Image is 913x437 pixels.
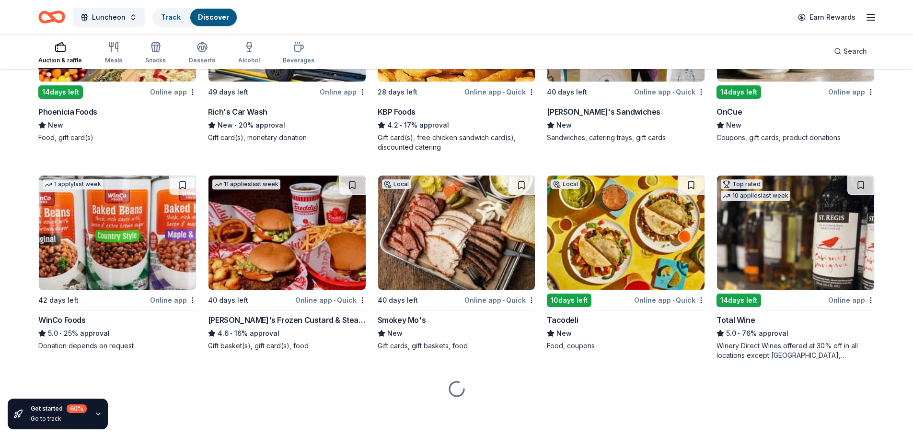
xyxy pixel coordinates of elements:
[717,294,761,307] div: 14 days left
[189,57,215,64] div: Desserts
[547,176,705,290] img: Image for Tacodeli
[320,86,366,98] div: Online app
[208,314,366,326] div: [PERSON_NAME]'s Frozen Custard & Steakburgers
[208,176,366,290] img: Image for Freddy's Frozen Custard & Steakburgers
[238,37,260,69] button: Alcohol
[717,106,742,118] div: OnCue
[378,176,535,290] img: Image for Smokey Mo's
[672,296,674,304] span: •
[218,328,229,339] span: 4.6
[378,106,416,118] div: KBP Foods
[39,176,196,290] img: Image for WinCo Foods
[547,175,705,351] a: Image for TacodeliLocal10days leftOnline app•QuickTacodeliNewFood, coupons
[400,121,402,129] span: •
[717,328,875,339] div: 76% approval
[212,179,280,189] div: 11 applies last week
[378,295,418,306] div: 40 days left
[59,330,62,337] span: •
[503,88,505,96] span: •
[547,86,587,98] div: 40 days left
[464,294,535,306] div: Online app Quick
[634,294,705,306] div: Online app Quick
[198,13,229,21] a: Discover
[38,85,83,99] div: 14 days left
[378,314,426,326] div: Smokey Mo's
[208,86,248,98] div: 49 days left
[38,106,97,118] div: Phoenicia Foods
[556,328,572,339] span: New
[726,119,741,131] span: New
[238,57,260,64] div: Alcohol
[844,46,867,57] span: Search
[145,37,166,69] button: Snacks
[208,341,366,351] div: Gift basket(s), gift card(s), food
[717,175,875,360] a: Image for Total WineTop rated10 applieslast week14days leftOnline appTotal Wine5.0•76% approvalWi...
[295,294,366,306] div: Online app Quick
[634,86,705,98] div: Online app Quick
[208,175,366,351] a: Image for Freddy's Frozen Custard & Steakburgers11 applieslast week40 days leftOnline app•Quick[P...
[145,57,166,64] div: Snacks
[208,328,366,339] div: 16% approval
[208,106,267,118] div: Rich's Car Wash
[547,106,660,118] div: [PERSON_NAME]'s Sandwiches
[208,119,366,131] div: 20% approval
[152,8,238,27] button: TrackDiscover
[717,85,761,99] div: 14 days left
[738,330,740,337] span: •
[556,119,572,131] span: New
[105,57,122,64] div: Meals
[547,341,705,351] div: Food, coupons
[387,119,398,131] span: 4.2
[208,133,366,142] div: Gift card(s), monetary donation
[230,330,232,337] span: •
[38,57,82,64] div: Auction & raffle
[92,12,126,23] span: Luncheon
[378,341,536,351] div: Gift cards, gift baskets, food
[547,314,578,326] div: Tacodeli
[38,314,86,326] div: WinCo Foods
[378,86,417,98] div: 28 days left
[672,88,674,96] span: •
[150,86,196,98] div: Online app
[378,119,536,131] div: 17% approval
[38,37,82,69] button: Auction & raffle
[828,294,875,306] div: Online app
[43,179,103,189] div: 1 apply last week
[826,42,875,61] button: Search
[150,294,196,306] div: Online app
[378,133,536,152] div: Gift card(s), free chicken sandwich card(s), discounted catering
[234,121,237,129] span: •
[717,176,874,290] img: Image for Total Wine
[717,341,875,360] div: Winery Direct Wines offered at 30% off in all locations except [GEOGRAPHIC_DATA], [GEOGRAPHIC_DAT...
[334,296,335,304] span: •
[547,133,705,142] div: Sandwiches, catering trays, gift cards
[161,13,181,21] a: Track
[31,404,87,413] div: Get started
[38,6,65,28] a: Home
[189,37,215,69] button: Desserts
[551,179,580,189] div: Local
[105,37,122,69] button: Meals
[792,9,861,26] a: Earn Rewards
[73,8,145,27] button: Luncheon
[48,328,58,339] span: 5.0
[726,328,736,339] span: 5.0
[208,295,248,306] div: 40 days left
[382,179,411,189] div: Local
[378,175,536,351] a: Image for Smokey Mo'sLocal40 days leftOnline app•QuickSmokey Mo'sNewGift cards, gift baskets, food
[38,328,196,339] div: 25% approval
[464,86,535,98] div: Online app Quick
[38,295,79,306] div: 42 days left
[48,119,63,131] span: New
[828,86,875,98] div: Online app
[38,341,196,351] div: Donation depends on request
[717,314,755,326] div: Total Wine
[67,404,87,413] div: 60 %
[503,296,505,304] span: •
[38,133,196,142] div: Food, gift card(s)
[218,119,233,131] span: New
[283,37,314,69] button: Beverages
[387,328,403,339] span: New
[721,191,790,201] div: 10 applies last week
[38,175,196,351] a: Image for WinCo Foods1 applylast week42 days leftOnline appWinCo Foods5.0•25% approvalDonation de...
